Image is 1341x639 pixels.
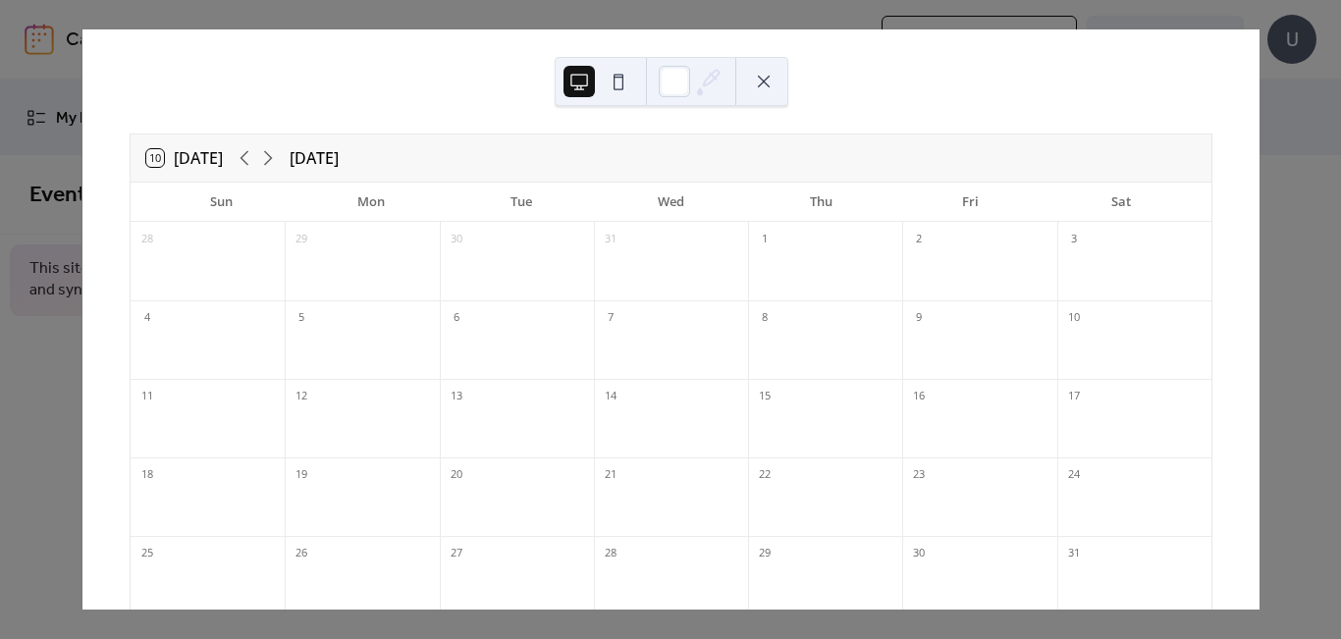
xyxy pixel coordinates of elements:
div: 21 [600,464,621,486]
div: Mon [296,183,447,222]
div: 24 [1063,464,1085,486]
div: 12 [291,386,312,407]
div: 13 [446,386,467,407]
div: 23 [908,464,930,486]
div: 14 [600,386,621,407]
div: 3 [1063,229,1085,250]
div: 28 [136,229,158,250]
div: 18 [136,464,158,486]
div: Sat [1046,183,1196,222]
div: 5 [291,307,312,329]
div: 16 [908,386,930,407]
div: 1 [754,229,776,250]
div: Tue [446,183,596,222]
div: [DATE] [290,146,339,170]
div: 4 [136,307,158,329]
div: Fri [896,183,1046,222]
div: 29 [291,229,312,250]
div: 17 [1063,386,1085,407]
div: 15 [754,386,776,407]
button: 10[DATE] [139,144,230,172]
div: 28 [600,543,621,564]
div: Wed [596,183,746,222]
div: 31 [1063,543,1085,564]
div: 30 [908,543,930,564]
div: 31 [600,229,621,250]
div: 26 [291,543,312,564]
div: Sun [146,183,296,222]
div: 8 [754,307,776,329]
div: 7 [600,307,621,329]
div: 19 [291,464,312,486]
div: 22 [754,464,776,486]
div: 11 [136,386,158,407]
div: 20 [446,464,467,486]
div: 6 [446,307,467,329]
div: 10 [1063,307,1085,329]
div: 29 [754,543,776,564]
div: 27 [446,543,467,564]
div: 2 [908,229,930,250]
div: Thu [746,183,896,222]
div: 25 [136,543,158,564]
div: 30 [446,229,467,250]
div: 9 [908,307,930,329]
